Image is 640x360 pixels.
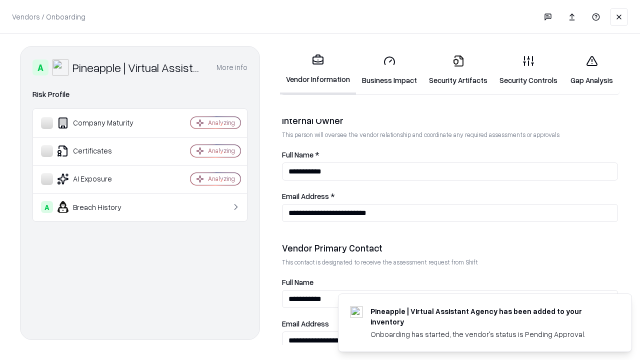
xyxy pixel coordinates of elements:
div: Analyzing [208,118,235,127]
div: Vendor Primary Contact [282,242,618,254]
a: Vendor Information [280,46,356,94]
label: Full Name * [282,151,618,158]
img: Pineapple | Virtual Assistant Agency [52,59,68,75]
div: Analyzing [208,174,235,183]
p: This person will oversee the vendor relationship and coordinate any required assessments or appro... [282,130,618,139]
div: A [32,59,48,75]
img: trypineapple.com [350,306,362,318]
div: Pineapple | Virtual Assistant Agency has been added to your inventory [370,306,607,327]
div: Pineapple | Virtual Assistant Agency [72,59,204,75]
div: AI Exposure [41,173,160,185]
label: Email Address * [282,192,618,200]
button: More info [216,58,247,76]
div: Internal Owner [282,114,618,126]
label: Full Name [282,278,618,286]
a: Security Artifacts [423,47,493,93]
div: Onboarding has started, the vendor's status is Pending Approval. [370,329,607,339]
div: Company Maturity [41,117,160,129]
div: A [41,201,53,213]
div: Risk Profile [32,88,247,100]
div: Analyzing [208,146,235,155]
a: Gap Analysis [563,47,620,93]
p: This contact is designated to receive the assessment request from Shift [282,258,618,266]
label: Email Address [282,320,618,327]
div: Breach History [41,201,160,213]
p: Vendors / Onboarding [12,11,85,22]
a: Security Controls [493,47,563,93]
div: Certificates [41,145,160,157]
a: Business Impact [356,47,423,93]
